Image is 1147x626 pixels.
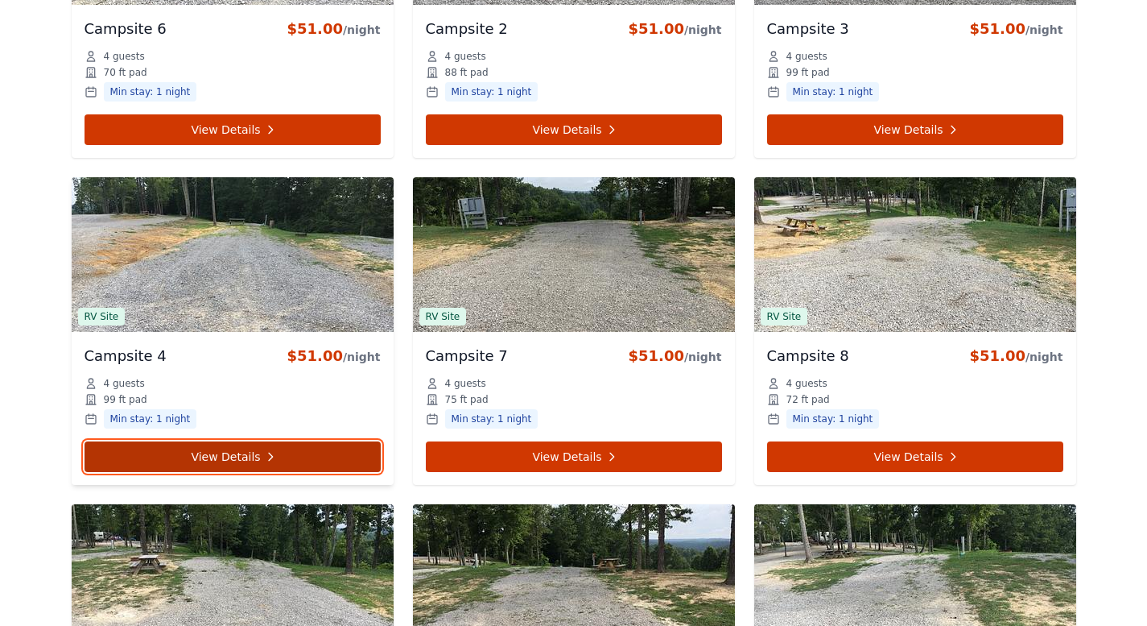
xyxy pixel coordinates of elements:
[684,23,722,36] span: /night
[786,50,827,63] span: 4 guests
[767,345,849,367] h3: Campsite 8
[684,350,722,363] span: /night
[104,393,147,406] span: 99 ft pad
[628,18,721,40] div: $51.00
[426,114,722,145] a: View Details
[767,114,1063,145] a: View Details
[287,18,380,40] div: $51.00
[104,377,145,390] span: 4 guests
[72,177,394,332] img: Campsite 4
[85,442,381,472] a: View Details
[786,82,880,102] span: Min stay: 1 night
[343,350,381,363] span: /night
[104,409,197,429] span: Min stay: 1 night
[445,50,486,63] span: 4 guests
[445,377,486,390] span: 4 guests
[104,82,197,102] span: Min stay: 1 night
[786,377,827,390] span: 4 guests
[343,23,381,36] span: /night
[104,66,147,79] span: 70 ft pad
[445,82,538,102] span: Min stay: 1 night
[786,409,880,429] span: Min stay: 1 night
[413,177,735,332] img: Campsite 7
[445,409,538,429] span: Min stay: 1 night
[445,393,489,406] span: 75 ft pad
[1025,350,1063,363] span: /night
[786,66,830,79] span: 99 ft pad
[754,177,1076,332] img: Campsite 8
[85,114,381,145] a: View Details
[85,18,167,40] h3: Campsite 6
[969,345,1062,367] div: $51.00
[287,345,380,367] div: $51.00
[1025,23,1063,36] span: /night
[786,393,830,406] span: 72 ft pad
[78,308,126,325] span: RV Site
[426,345,508,367] h3: Campsite 7
[628,345,721,367] div: $51.00
[426,18,508,40] h3: Campsite 2
[419,308,467,325] span: RV Site
[445,66,489,79] span: 88 ft pad
[767,18,849,40] h3: Campsite 3
[426,442,722,472] a: View Details
[969,18,1062,40] div: $51.00
[85,345,167,367] h3: Campsite 4
[761,308,808,325] span: RV Site
[767,442,1063,472] a: View Details
[104,50,145,63] span: 4 guests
